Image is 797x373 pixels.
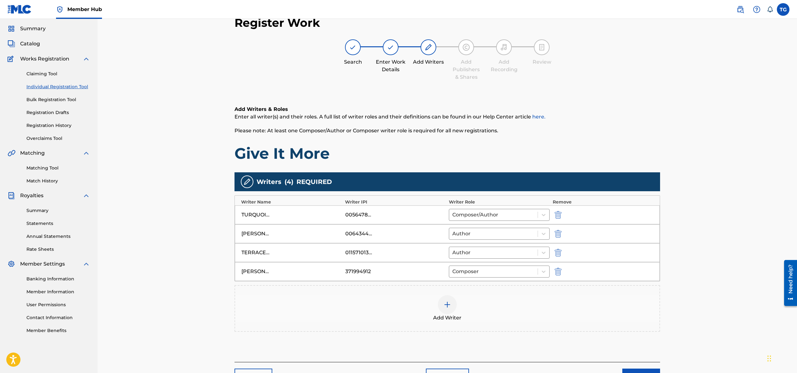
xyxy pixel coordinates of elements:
[26,220,90,227] a: Statements
[500,43,508,51] img: step indicator icon for Add Recording
[20,192,43,199] span: Royalties
[375,58,406,73] div: Enter Work Details
[8,55,16,63] img: Works Registration
[555,230,562,238] img: 12a2ab48e56ec057fbd8.svg
[462,43,470,51] img: step indicator icon for Add Publishers & Shares
[553,199,653,205] div: Remove
[8,25,46,32] a: SummarySummary
[241,199,342,205] div: Writer Name
[26,314,90,321] a: Contact Information
[235,16,320,30] h2: Register Work
[26,246,90,253] a: Rate Sheets
[20,149,45,157] span: Matching
[766,343,797,373] iframe: Chat Widget
[26,96,90,103] a: Bulk Registration Tool
[555,211,562,219] img: 12a2ab48e56ec057fbd8.svg
[26,165,90,171] a: Matching Tool
[20,25,46,32] span: Summary
[82,260,90,268] img: expand
[26,289,90,295] a: Member Information
[767,349,771,368] div: Drag
[538,43,545,51] img: step indicator icon for Review
[8,149,15,157] img: Matching
[779,258,797,308] iframe: Resource Center
[56,6,64,13] img: Top Rightsholder
[82,55,90,63] img: expand
[555,268,562,275] img: 12a2ab48e56ec057fbd8.svg
[8,25,15,32] img: Summary
[26,276,90,282] a: Banking Information
[235,114,545,120] span: Enter all writer(s) and their roles. A full list of writer roles and their definitions can be fou...
[444,301,451,308] img: add
[413,58,444,66] div: Add Writers
[26,109,90,116] a: Registration Drafts
[82,149,90,157] img: expand
[26,233,90,240] a: Annual Statements
[26,327,90,334] a: Member Benefits
[235,128,498,134] span: Please note: At least one Composer/Author or Composer writer role is required for all new registr...
[450,58,482,81] div: Add Publishers & Shares
[433,314,461,322] span: Add Writer
[488,58,520,73] div: Add Recording
[532,114,545,120] a: here.
[257,177,281,186] span: Writers
[82,192,90,199] img: expand
[526,58,557,66] div: Review
[26,122,90,129] a: Registration History
[26,207,90,214] a: Summary
[387,43,394,51] img: step indicator icon for Enter Work Details
[235,106,660,113] h6: Add Writers & Roles
[243,178,251,186] img: writers
[777,3,789,16] div: User Menu
[26,301,90,308] a: User Permissions
[20,40,40,48] span: Catalog
[20,55,69,63] span: Works Registration
[737,6,744,13] img: search
[285,177,293,186] span: ( 4 )
[8,5,32,14] img: MLC Logo
[425,43,432,51] img: step indicator icon for Add Writers
[337,58,369,66] div: Search
[8,40,15,48] img: Catalog
[26,71,90,77] a: Claiming Tool
[8,40,40,48] a: CatalogCatalog
[8,260,15,268] img: Member Settings
[345,199,446,205] div: Writer IPI
[20,260,65,268] span: Member Settings
[235,144,660,163] h1: Give It More
[26,178,90,184] a: Match History
[750,3,763,16] div: Help
[449,199,550,205] div: Writer Role
[26,83,90,90] a: Individual Registration Tool
[349,43,357,51] img: step indicator icon for Search
[734,3,747,16] a: Public Search
[555,249,562,256] img: 12a2ab48e56ec057fbd8.svg
[297,177,332,186] span: REQUIRED
[753,6,760,13] img: help
[767,6,773,13] div: Notifications
[8,192,15,199] img: Royalties
[26,135,90,142] a: Overclaims Tool
[67,6,102,13] span: Member Hub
